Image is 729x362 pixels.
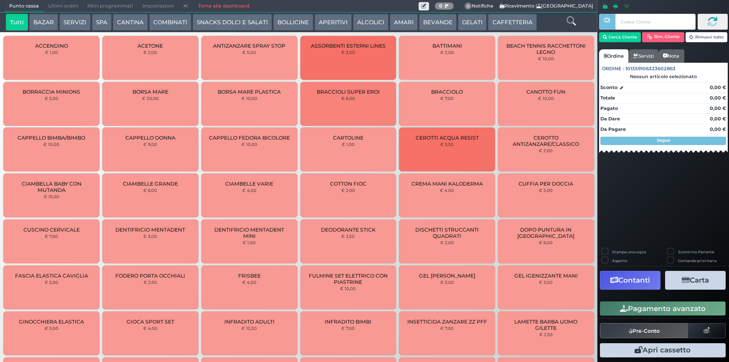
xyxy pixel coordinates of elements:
[600,343,726,357] button: Apri cassetto
[600,271,660,290] button: Contanti
[92,14,112,31] button: SPA
[83,0,137,12] span: Ritiri programmati
[390,14,418,31] button: AMARI
[600,126,626,132] strong: Da Pagare
[665,271,726,290] button: Carta
[127,319,174,325] span: GIOCA SPORT SET
[142,96,159,101] small: € 20,00
[43,142,59,147] small: € 10,00
[539,240,553,245] small: € 6,00
[505,319,587,331] span: LAMETTE BARBA UOMO GILETTE
[514,273,578,279] span: GEL IGENIZZANTE MANI
[5,0,43,12] span: Punto cassa
[465,3,472,10] span: 0
[678,258,716,263] label: Comanda prioritaria
[440,188,454,193] small: € 4,00
[678,249,714,255] label: Scontrino Parlante
[407,319,487,325] span: INSETTICIDA ZANZARE ZZ PFF
[23,89,80,95] span: BORRACCIA MINIONS
[241,326,257,331] small: € 12,00
[242,50,256,55] small: € 5,00
[600,116,620,122] strong: Da Dare
[242,188,257,193] small: € 4,00
[35,43,68,49] span: ACCENDINO
[340,286,356,291] small: € 10,00
[44,194,59,199] small: € 15,00
[115,227,185,233] span: DENTIFRICIO MENTADENT
[539,148,553,153] small: € 2,00
[143,234,157,239] small: € 3,00
[218,89,281,95] span: BORSA MARE PLASTICA
[45,280,58,285] small: € 5,00
[241,96,257,101] small: € 10,00
[208,227,290,239] span: DENTIFRICIO MENTADENT MINI
[225,181,273,187] span: CIAMBELLE VARIE
[113,14,148,31] button: CANTINA
[612,249,646,255] label: Stampa una copia
[488,14,536,31] button: CAFFETTERIA
[243,240,256,245] small: € 1,00
[341,96,355,101] small: € 6,00
[440,326,454,331] small: € 7,00
[710,116,726,122] strong: 0,00 €
[411,181,483,187] span: CREMA MANI KALODERMA
[599,49,628,63] a: Ordine
[333,135,363,141] span: CARTOLINE
[193,14,272,31] button: SNACKS DOLCI E SALATI
[315,14,352,31] button: APERITIVI
[432,43,462,49] span: BATTIMANI
[45,50,58,55] small: € 1,00
[19,319,84,325] span: GINOCCHIERA ELASTICA
[341,188,355,193] small: € 2,00
[505,43,587,55] span: BEACH TENNIS RACCHETTONI LEGNO
[209,135,290,141] span: CAPPELLO FEDORA BICOLORE
[45,326,58,331] small: € 5,00
[657,138,670,143] strong: Segue
[342,142,355,147] small: € 1,00
[10,181,92,193] span: CIAMBELLA BABY CON MUTANDA
[615,14,695,30] input: Codice Cliente
[341,326,355,331] small: € 7,00
[125,135,175,141] span: CAPPELLO DONNA
[45,234,58,239] small: € 7,00
[440,240,454,245] small: € 2,00
[599,32,641,42] button: Cerca Cliente
[600,84,617,91] strong: Sconto
[137,43,163,49] span: ACETONE
[439,3,442,9] b: 0
[686,32,728,42] button: Rimuovi tutto
[143,50,157,55] small: € 2,00
[242,280,257,285] small: € 4,00
[440,280,454,285] small: € 5,00
[143,188,157,193] small: € 6,00
[321,227,376,233] span: DEODORANTE STICK
[123,181,178,187] span: CIAMBELLE GRANDE
[440,142,454,147] small: € 5,50
[658,49,684,63] a: Note
[419,14,457,31] button: BEVANDE
[45,96,58,101] small: € 5,00
[612,258,627,263] label: Asporto
[600,301,726,316] button: Pagamento avanzato
[710,95,726,101] strong: 0,00 €
[144,280,157,285] small: € 2,50
[213,43,285,49] span: ANTIZANZARE SPRAY STOP
[341,50,355,55] small: € 3,00
[710,126,726,132] strong: 0,00 €
[518,181,573,187] span: CUFFIA PER DOCCIA
[625,65,676,72] span: 101359106323602863
[458,14,487,31] button: GELATI
[526,89,565,95] span: CANOTTO FUN
[419,273,475,279] span: GEL [PERSON_NAME]
[115,273,185,279] span: FODERO PORTA OCCHIALI
[307,273,389,285] span: FULMINE SET ELETTRICO CON PIASTRINE
[440,50,454,55] small: € 2,00
[138,0,178,12] span: Impostazioni
[29,14,58,31] button: BAZAR
[539,280,553,285] small: € 3,00
[431,89,463,95] span: BRACCIOLO
[440,96,454,101] small: € 7,00
[330,181,366,187] span: COTTON FIOC
[273,14,313,31] button: BOLLICINE
[43,0,83,12] span: Ultimi ordini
